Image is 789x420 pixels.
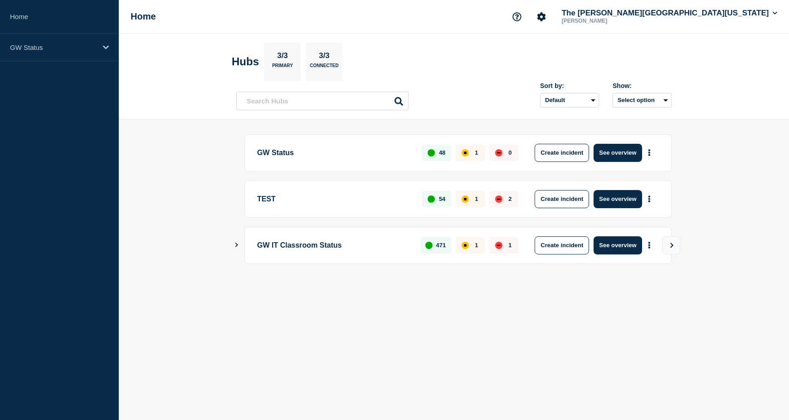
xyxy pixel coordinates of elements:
div: affected [462,195,469,203]
div: affected [462,242,469,249]
div: down [495,149,502,156]
div: affected [462,149,469,156]
p: 54 [439,195,445,202]
p: 1 [475,149,478,156]
p: TEST [257,190,412,208]
p: [PERSON_NAME] [560,18,654,24]
button: See overview [594,236,642,254]
select: Sort by [540,93,599,107]
div: Show: [613,82,672,89]
button: Support [507,7,526,26]
h2: Hubs [232,55,259,68]
p: 2 [508,195,511,202]
p: 1 [508,242,511,249]
p: Connected [310,63,338,73]
p: 1 [475,242,478,249]
div: down [495,242,502,249]
button: Show Connected Hubs [234,242,239,249]
p: GW IT Classroom Status [257,236,410,254]
button: See overview [594,190,642,208]
div: Sort by: [540,82,599,89]
p: Primary [272,63,293,73]
h1: Home [131,11,156,22]
button: Select option [613,93,672,107]
p: 1 [475,195,478,202]
div: up [425,242,433,249]
button: Create incident [535,190,589,208]
p: 48 [439,149,445,156]
button: Create incident [535,144,589,162]
button: Account settings [532,7,551,26]
button: Create incident [535,236,589,254]
div: down [495,195,502,203]
p: GW Status [257,144,412,162]
div: up [428,195,435,203]
button: More actions [643,144,655,161]
p: GW Status [10,44,97,51]
input: Search Hubs [236,92,409,110]
button: The [PERSON_NAME][GEOGRAPHIC_DATA][US_STATE] [560,9,779,18]
button: More actions [643,237,655,254]
p: 3/3 [316,51,333,63]
button: More actions [643,190,655,207]
p: 3/3 [274,51,292,63]
div: up [428,149,435,156]
button: View [662,236,680,254]
p: 471 [436,242,446,249]
button: See overview [594,144,642,162]
p: 0 [508,149,511,156]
